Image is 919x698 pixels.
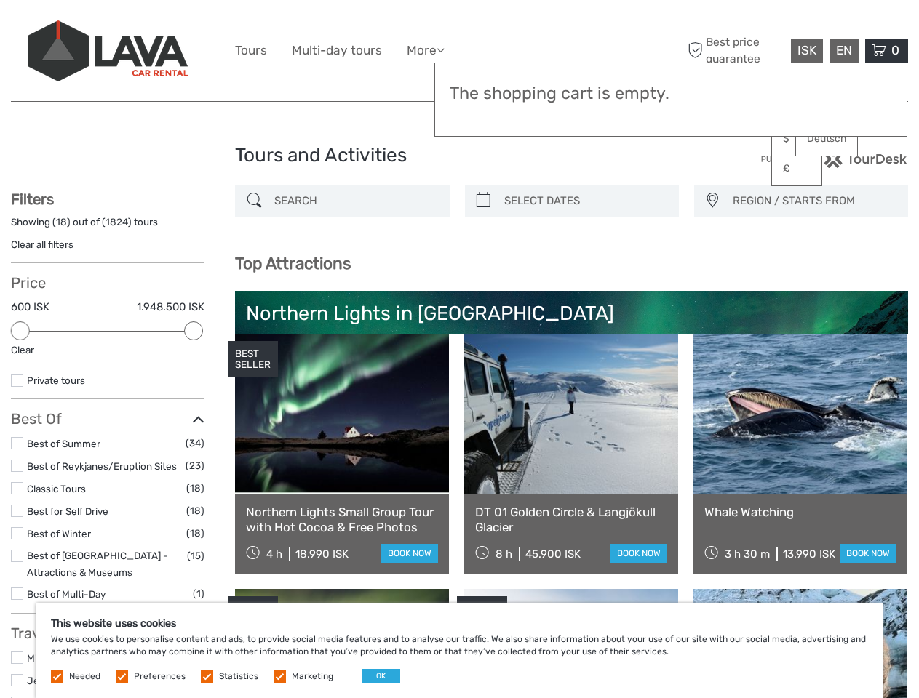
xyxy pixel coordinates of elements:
span: 0 [889,43,902,57]
div: BEST SELLER [457,596,507,633]
a: Multi-day tours [292,40,382,61]
a: Northern Lights in [GEOGRAPHIC_DATA] [246,302,897,404]
button: REGION / STARTS FROM [726,189,901,213]
input: SELECT DATES [498,188,672,214]
h5: This website uses cookies [51,617,868,630]
h1: Tours and Activities [235,144,684,167]
span: ISK [797,43,816,57]
a: Whale Watching [704,505,896,519]
strong: Filters [11,190,54,208]
a: Best of Multi-Day [27,588,106,600]
a: book now [610,544,667,563]
div: We use cookies to personalise content and ads, to provide social media features and to analyse ou... [36,603,883,698]
div: Northern Lights in [GEOGRAPHIC_DATA] [246,302,897,325]
a: Northern Lights Small Group Tour with Hot Cocoa & Free Photos [246,505,438,534]
span: 4 h [266,547,282,561]
span: (23) [186,457,204,474]
label: 1824 [106,215,128,229]
a: book now [840,544,896,563]
input: SEARCH [268,188,442,214]
a: Mini Bus / Car [27,652,89,664]
a: Best of Reykjanes/Eruption Sites [27,460,177,472]
a: £ [772,156,821,182]
a: Deutsch [796,126,857,152]
img: PurchaseViaTourDesk.png [760,150,908,168]
label: Needed [69,670,100,683]
a: More [407,40,445,61]
button: Open LiveChat chat widget [167,23,185,40]
div: Clear [11,343,204,357]
h3: Travel Method [11,625,204,642]
span: (15) [187,547,204,564]
a: DT 01 Golden Circle & Langjökull Glacier [475,505,667,534]
label: 1.948.500 ISK [137,300,204,315]
span: (18) [186,480,204,497]
a: Classic Tours [27,483,86,494]
h3: The shopping cart is empty. [450,84,892,104]
a: Jeep / 4x4 [27,675,77,686]
label: 18 [56,215,67,229]
label: 600 ISK [11,300,49,315]
div: 13.990 ISK [783,547,835,561]
a: Tours [235,40,267,61]
span: (1) [193,585,204,602]
div: 45.900 ISK [525,547,581,561]
a: Best for Self Drive [27,505,108,517]
span: (18) [186,502,204,519]
h3: Best Of [11,410,204,428]
div: EN [830,39,859,63]
span: Best price guarantee [684,34,787,66]
img: 523-13fdf7b0-e410-4b32-8dc9-7907fc8d33f7_logo_big.jpg [28,20,188,81]
a: Clear all filters [11,238,73,250]
label: Marketing [292,670,333,683]
div: Showing ( ) out of ( ) tours [11,215,204,238]
p: We're away right now. Please check back later! [20,25,164,37]
span: (18) [186,525,204,542]
label: Statistics [219,670,258,683]
div: 18.990 ISK [295,547,349,561]
h3: Price [11,274,204,292]
a: $ [772,126,821,152]
a: Private tours [27,374,85,386]
span: 8 h [496,547,512,561]
a: Best of Summer [27,438,100,449]
span: 3 h 30 m [725,547,770,561]
a: Best of Winter [27,528,91,539]
span: (34) [186,435,204,452]
a: book now [381,544,438,563]
div: BEST SELLER [228,596,278,633]
div: BEST SELLER [228,341,278,377]
b: Top Attractions [235,254,351,273]
a: Best of [GEOGRAPHIC_DATA] - Attractions & Museums [27,550,168,578]
button: OK [362,669,400,683]
label: Preferences [134,670,186,683]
